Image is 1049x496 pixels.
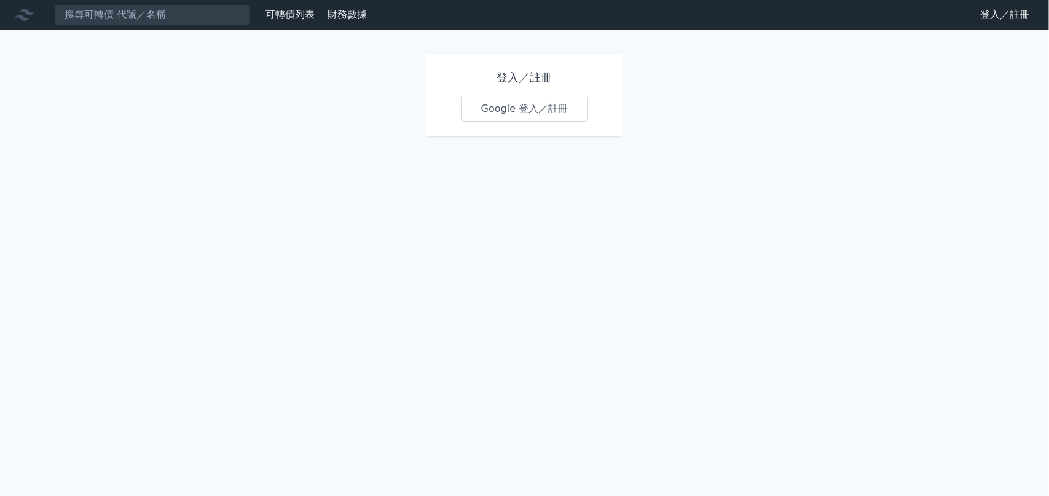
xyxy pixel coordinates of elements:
[328,9,367,20] a: 財務數據
[265,9,315,20] a: 可轉債列表
[461,69,589,86] h1: 登入／註冊
[970,5,1039,25] a: 登入／註冊
[54,4,251,25] input: 搜尋可轉債 代號／名稱
[461,96,589,122] a: Google 登入／註冊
